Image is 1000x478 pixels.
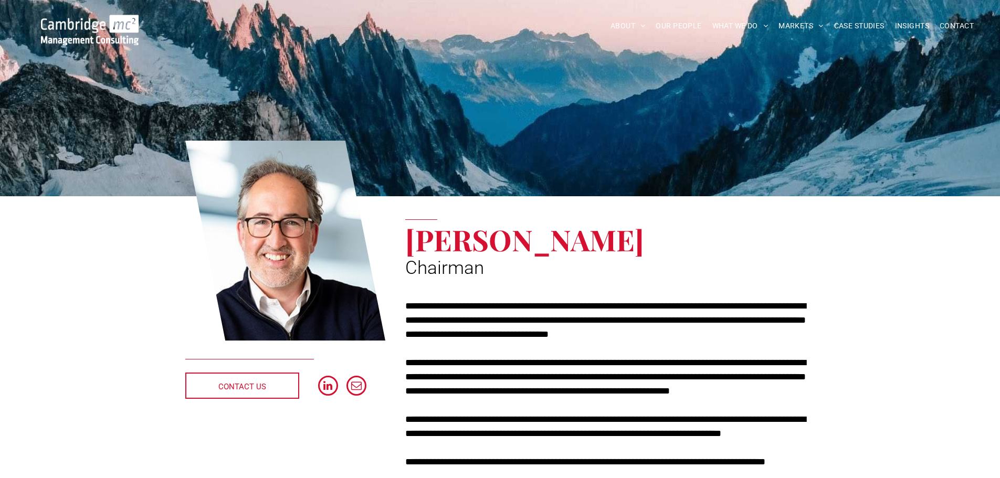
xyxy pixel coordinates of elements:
[185,139,386,343] a: Tim Passingham | Chairman | Cambridge Management Consulting
[650,18,707,34] a: OUR PEOPLE
[405,257,484,279] span: Chairman
[773,18,828,34] a: MARKETS
[185,373,299,399] a: CONTACT US
[934,18,979,34] a: CONTACT
[605,18,651,34] a: ABOUT
[405,220,644,259] span: [PERSON_NAME]
[41,15,139,45] img: Go to Homepage
[41,16,139,27] a: Your Business Transformed | Cambridge Management Consulting
[707,18,774,34] a: WHAT WE DO
[890,18,934,34] a: INSIGHTS
[218,374,266,400] span: CONTACT US
[318,376,338,398] a: linkedin
[829,18,890,34] a: CASE STUDIES
[346,376,366,398] a: email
